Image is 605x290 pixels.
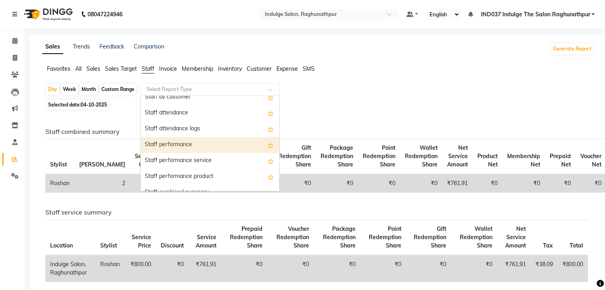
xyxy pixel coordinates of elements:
span: Point Redemption Share [363,144,395,168]
img: logo [20,3,75,25]
span: Inventory [218,65,242,72]
h6: Staff combined summary [45,128,588,135]
span: Net Service Amount [505,225,526,249]
a: Comparison [134,43,164,50]
b: 08047224946 [88,3,123,25]
span: Add this report to Favorites List [268,93,274,102]
ng-dropdown-panel: Options list [140,95,280,191]
div: Month [80,84,98,95]
td: ₹761.91 [497,255,530,282]
span: Package Redemption Share [323,225,356,249]
span: Point Redemption Share [368,225,401,249]
span: Location [50,242,73,249]
span: Gift Redemption Share [278,144,311,168]
td: Roshan [95,255,125,282]
span: Discount [161,242,184,249]
span: [PERSON_NAME] [79,161,125,168]
a: Sales [42,40,63,54]
div: Staff performance product [141,169,279,185]
span: All [75,65,82,72]
td: ₹0 [156,255,189,282]
span: Stylist [50,161,67,168]
td: 2 [130,174,159,193]
td: 2 [74,174,130,193]
span: Gift Redemption Share [414,225,446,249]
span: Prepaid Net [550,153,571,168]
td: ₹0 [400,174,442,193]
span: Add this report to Favorites List [268,124,274,134]
div: Week [61,84,78,95]
span: 04-10-2025 [81,102,107,108]
td: ₹0 [406,255,451,282]
span: IND037 Indulge The Salon Raghunathpur [480,10,590,19]
td: ₹0 [314,255,360,282]
span: Expense [276,65,298,72]
td: ₹800.00 [558,255,588,282]
a: Trends [73,43,90,50]
div: Staff performance service [141,153,279,169]
span: Add this report to Favorites List [268,172,274,182]
span: Invoice [159,65,177,72]
td: ₹761.91 [189,255,221,282]
td: ₹761.91 [442,174,473,193]
td: ₹0 [316,174,358,193]
td: ₹800.00 [125,255,156,282]
td: Roshan [45,174,74,193]
td: ₹0 [274,174,316,193]
h6: Staff service summary [45,209,588,216]
span: SMS [303,65,315,72]
a: Feedback [99,43,124,50]
td: Indulge Salon, Raghunathpur [45,255,95,282]
span: Selected date: [46,100,109,110]
span: Staff [142,65,154,72]
span: Membership Net [507,153,540,168]
span: Sales Target [105,65,137,72]
td: ₹0 [267,255,313,282]
span: Wallet Redemption Share [405,144,438,168]
td: ₹0 [360,255,406,282]
div: Day [46,84,59,95]
span: Service Count [135,153,154,168]
span: Membership [182,65,213,72]
span: Product Net [477,153,498,168]
span: Net Service Amount [447,144,468,168]
span: Tax [543,242,553,249]
span: Add this report to Favorites List [268,140,274,150]
td: ₹0 [502,174,545,193]
span: Add this report to Favorites List [268,156,274,166]
span: Voucher Net [580,153,601,168]
div: Custom Range [99,84,136,95]
span: Package Redemption Share [321,144,353,168]
span: Add this report to Favorites List [268,108,274,118]
span: Favorites [47,65,70,72]
span: Add this report to Favorites List [268,188,274,197]
div: Staff by customer [141,89,279,105]
div: Staff performance [141,137,279,153]
span: Service Price [132,234,151,249]
span: Voucher Redemption Share [276,225,309,249]
span: Total [570,242,583,249]
td: ₹0 [451,255,497,282]
div: Staff combined summary [141,185,279,201]
span: Prepaid Redemption Share [230,225,263,249]
td: ₹38.09 [531,255,558,282]
td: ₹0 [473,174,502,193]
td: ₹0 [358,174,400,193]
div: Staff attendance [141,105,279,121]
span: Sales [86,65,100,72]
span: Service Amount [196,234,216,249]
span: Customer [247,65,272,72]
span: Wallet Redemption Share [459,225,492,249]
span: Stylist [100,242,117,249]
button: Generate Report [551,43,593,54]
div: Staff attendance logs [141,121,279,137]
td: ₹0 [545,174,576,193]
td: ₹0 [221,255,267,282]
